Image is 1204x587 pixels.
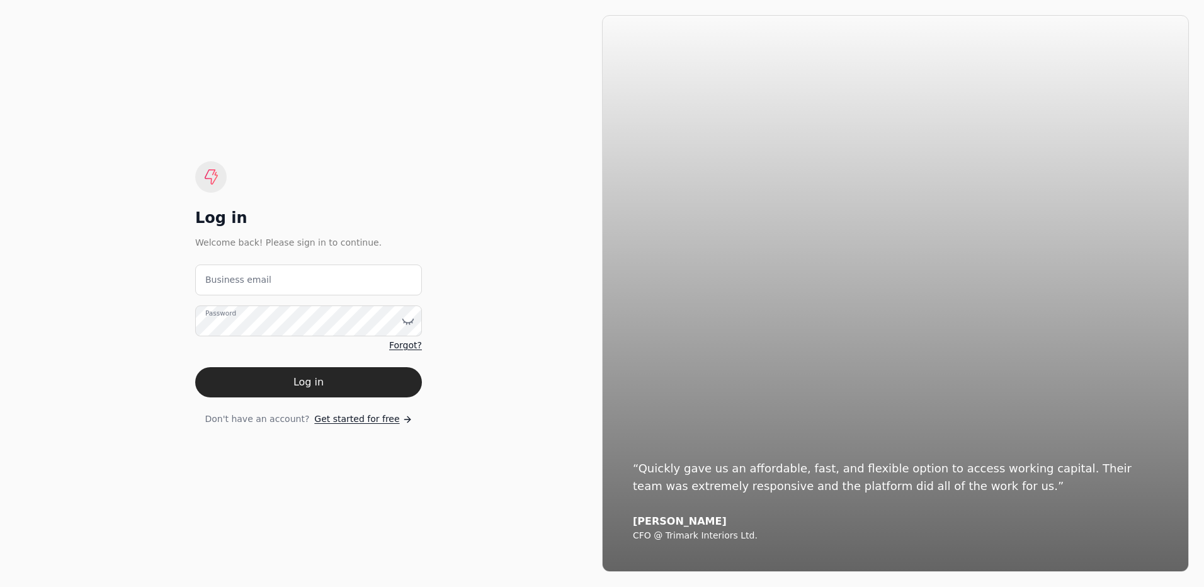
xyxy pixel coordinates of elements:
span: Get started for free [314,413,399,426]
div: Log in [195,208,422,228]
a: Forgot? [389,339,422,352]
label: Password [205,309,236,319]
a: Get started for free [314,413,412,426]
div: [PERSON_NAME] [633,515,1158,528]
div: “Quickly gave us an affordable, fast, and flexible option to access working capital. Their team w... [633,460,1158,495]
button: Log in [195,367,422,397]
label: Business email [205,273,271,287]
div: Welcome back! Please sign in to continue. [195,236,422,249]
span: Don't have an account? [205,413,309,426]
div: CFO @ Trimark Interiors Ltd. [633,530,1158,542]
